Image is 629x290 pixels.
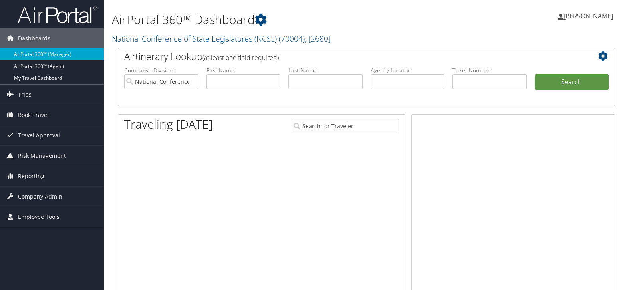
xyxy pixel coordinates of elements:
span: [PERSON_NAME] [564,12,613,20]
a: National Conference of State Legislatures (NCSL) [112,33,331,44]
label: Agency Locator: [371,66,445,74]
label: Ticket Number: [452,66,527,74]
h1: AirPortal 360™ Dashboard [112,11,451,28]
label: Last Name: [288,66,363,74]
label: First Name: [206,66,281,74]
label: Company - Division: [124,66,198,74]
span: Trips [18,85,32,105]
span: Employee Tools [18,207,60,227]
span: ( 70004 ) [279,33,305,44]
img: airportal-logo.png [18,5,97,24]
input: Search for Traveler [292,119,399,133]
span: Company Admin [18,187,62,207]
h2: Airtinerary Lookup [124,50,567,63]
span: Reporting [18,166,44,186]
span: Travel Approval [18,125,60,145]
span: Book Travel [18,105,49,125]
span: Dashboards [18,28,50,48]
span: Risk Management [18,146,66,166]
button: Search [535,74,609,90]
h1: Traveling [DATE] [124,116,213,133]
span: , [ 2680 ] [305,33,331,44]
a: [PERSON_NAME] [558,4,621,28]
span: (at least one field required) [202,53,279,62]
